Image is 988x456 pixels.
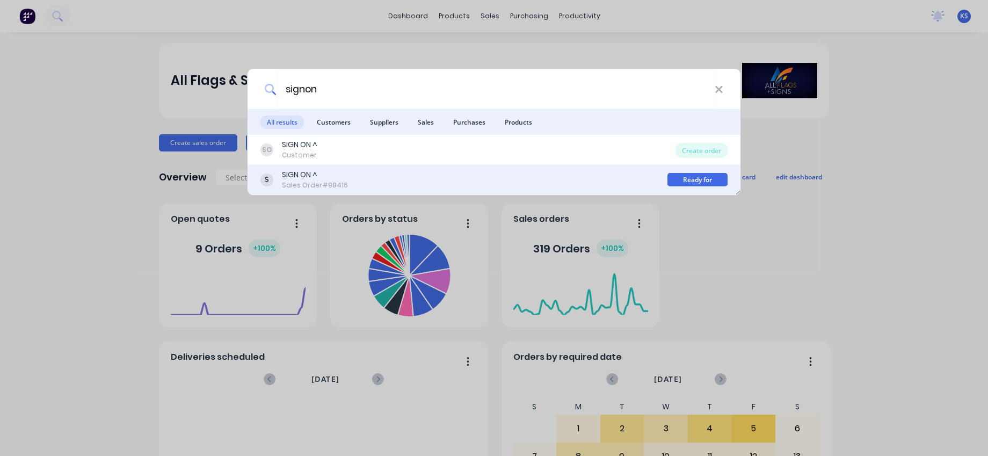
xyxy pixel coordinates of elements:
[260,143,273,156] div: SO
[364,115,405,129] span: Suppliers
[447,115,492,129] span: Purchases
[282,139,317,150] div: SIGN ON ^
[675,143,728,158] div: Create order
[411,115,440,129] span: Sales
[667,173,728,186] div: Ready for Install
[498,115,539,129] span: Products
[282,180,348,190] div: Sales Order #98416
[282,150,317,160] div: Customer
[282,169,348,180] div: SIGN ON ^
[277,69,715,109] input: Start typing a customer or supplier name to create a new order...
[310,115,357,129] span: Customers
[260,115,304,129] span: All results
